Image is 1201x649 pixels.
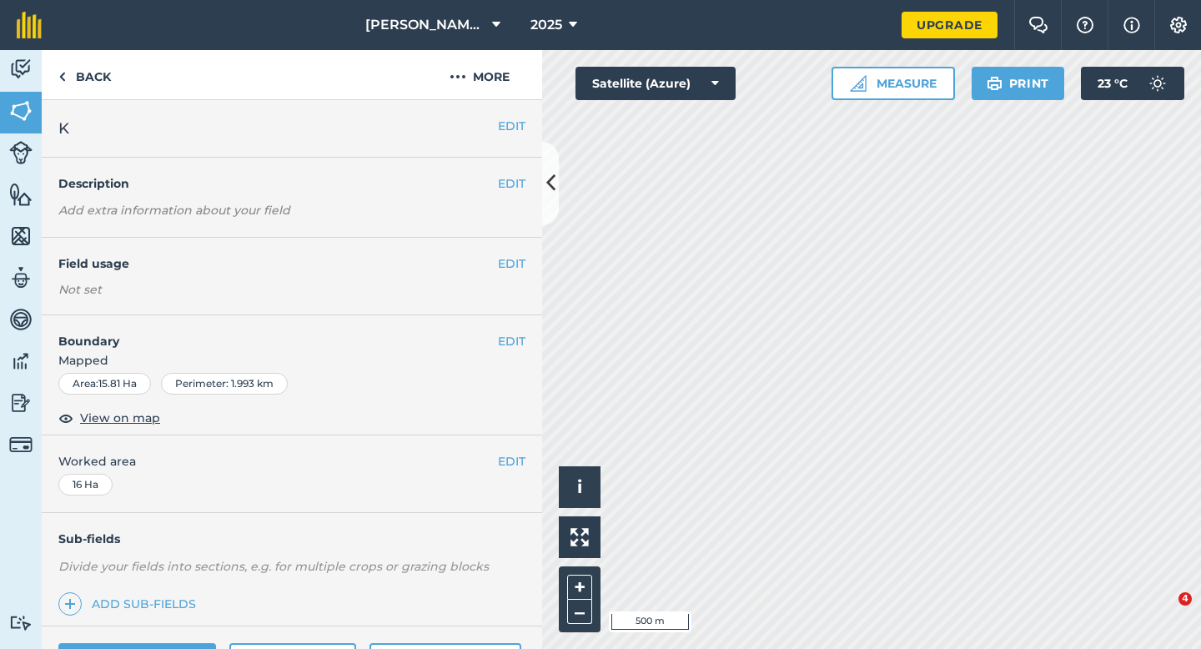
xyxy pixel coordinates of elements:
[417,50,542,99] button: More
[9,98,33,123] img: svg+xml;base64,PHN2ZyB4bWxucz0iaHR0cDovL3d3dy53My5vcmcvMjAwMC9zdmciIHdpZHRoPSI1NiIgaGVpZ2h0PSI2MC...
[9,433,33,456] img: svg+xml;base64,PD94bWwgdmVyc2lvbj0iMS4wIiBlbmNvZGluZz0idXRmLTgiPz4KPCEtLSBHZW5lcmF0b3I6IEFkb2JlIE...
[1081,67,1184,100] button: 23 °C
[567,575,592,600] button: +
[902,12,997,38] a: Upgrade
[17,12,42,38] img: fieldmargin Logo
[42,50,128,99] a: Back
[1141,67,1174,100] img: svg+xml;base64,PD94bWwgdmVyc2lvbj0iMS4wIiBlbmNvZGluZz0idXRmLTgiPz4KPCEtLSBHZW5lcmF0b3I6IEFkb2JlIE...
[9,349,33,374] img: svg+xml;base64,PD94bWwgdmVyc2lvbj0iMS4wIiBlbmNvZGluZz0idXRmLTgiPz4KPCEtLSBHZW5lcmF0b3I6IEFkb2JlIE...
[58,203,290,218] em: Add extra information about your field
[570,528,589,546] img: Four arrows, one pointing top left, one top right, one bottom right and the last bottom left
[58,117,69,140] span: K
[530,15,562,35] span: 2025
[9,307,33,332] img: svg+xml;base64,PD94bWwgdmVyc2lvbj0iMS4wIiBlbmNvZGluZz0idXRmLTgiPz4KPCEtLSBHZW5lcmF0b3I6IEFkb2JlIE...
[9,141,33,164] img: svg+xml;base64,PD94bWwgdmVyc2lvbj0iMS4wIiBlbmNvZGluZz0idXRmLTgiPz4KPCEtLSBHZW5lcmF0b3I6IEFkb2JlIE...
[498,254,525,273] button: EDIT
[58,452,525,470] span: Worked area
[498,174,525,193] button: EDIT
[58,174,525,193] h4: Description
[559,466,600,508] button: i
[58,254,498,273] h4: Field usage
[42,351,542,370] span: Mapped
[1178,592,1192,606] span: 4
[80,409,160,427] span: View on map
[58,408,73,428] img: svg+xml;base64,PHN2ZyB4bWxucz0iaHR0cDovL3d3dy53My5vcmcvMjAwMC9zdmciIHdpZHRoPSIxOCIgaGVpZ2h0PSIyNC...
[9,615,33,631] img: svg+xml;base64,PD94bWwgdmVyc2lvbj0iMS4wIiBlbmNvZGluZz0idXRmLTgiPz4KPCEtLSBHZW5lcmF0b3I6IEFkb2JlIE...
[58,281,525,298] div: Not set
[498,332,525,350] button: EDIT
[498,117,525,135] button: EDIT
[58,474,113,496] div: 16 Ha
[9,224,33,249] img: svg+xml;base64,PHN2ZyB4bWxucz0iaHR0cDovL3d3dy53My5vcmcvMjAwMC9zdmciIHdpZHRoPSI1NiIgaGVpZ2h0PSI2MC...
[64,594,76,614] img: svg+xml;base64,PHN2ZyB4bWxucz0iaHR0cDovL3d3dy53My5vcmcvMjAwMC9zdmciIHdpZHRoPSIxNCIgaGVpZ2h0PSIyNC...
[9,57,33,82] img: svg+xml;base64,PD94bWwgdmVyc2lvbj0iMS4wIiBlbmNvZGluZz0idXRmLTgiPz4KPCEtLSBHZW5lcmF0b3I6IEFkb2JlIE...
[987,73,1003,93] img: svg+xml;base64,PHN2ZyB4bWxucz0iaHR0cDovL3d3dy53My5vcmcvMjAwMC9zdmciIHdpZHRoPSIxOSIgaGVpZ2h0PSIyNC...
[577,476,582,497] span: i
[567,600,592,624] button: –
[850,75,867,92] img: Ruler icon
[1028,17,1048,33] img: Two speech bubbles overlapping with the left bubble in the forefront
[1098,67,1128,100] span: 23 ° C
[1144,592,1184,632] iframe: Intercom live chat
[1123,15,1140,35] img: svg+xml;base64,PHN2ZyB4bWxucz0iaHR0cDovL3d3dy53My5vcmcvMjAwMC9zdmciIHdpZHRoPSIxNyIgaGVpZ2h0PSIxNy...
[1075,17,1095,33] img: A question mark icon
[575,67,736,100] button: Satellite (Azure)
[58,408,160,428] button: View on map
[832,67,955,100] button: Measure
[498,452,525,470] button: EDIT
[58,67,66,87] img: svg+xml;base64,PHN2ZyB4bWxucz0iaHR0cDovL3d3dy53My5vcmcvMjAwMC9zdmciIHdpZHRoPSI5IiBoZWlnaHQ9IjI0Ii...
[58,373,151,395] div: Area : 15.81 Ha
[972,67,1065,100] button: Print
[9,182,33,207] img: svg+xml;base64,PHN2ZyB4bWxucz0iaHR0cDovL3d3dy53My5vcmcvMjAwMC9zdmciIHdpZHRoPSI1NiIgaGVpZ2h0PSI2MC...
[9,265,33,290] img: svg+xml;base64,PD94bWwgdmVyc2lvbj0iMS4wIiBlbmNvZGluZz0idXRmLTgiPz4KPCEtLSBHZW5lcmF0b3I6IEFkb2JlIE...
[1168,17,1188,33] img: A cog icon
[365,15,485,35] span: [PERSON_NAME] Farming LTD
[58,559,489,574] em: Divide your fields into sections, e.g. for multiple crops or grazing blocks
[161,373,288,395] div: Perimeter : 1.993 km
[42,530,542,548] h4: Sub-fields
[42,315,498,350] h4: Boundary
[450,67,466,87] img: svg+xml;base64,PHN2ZyB4bWxucz0iaHR0cDovL3d3dy53My5vcmcvMjAwMC9zdmciIHdpZHRoPSIyMCIgaGVpZ2h0PSIyNC...
[9,390,33,415] img: svg+xml;base64,PD94bWwgdmVyc2lvbj0iMS4wIiBlbmNvZGluZz0idXRmLTgiPz4KPCEtLSBHZW5lcmF0b3I6IEFkb2JlIE...
[58,592,203,616] a: Add sub-fields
